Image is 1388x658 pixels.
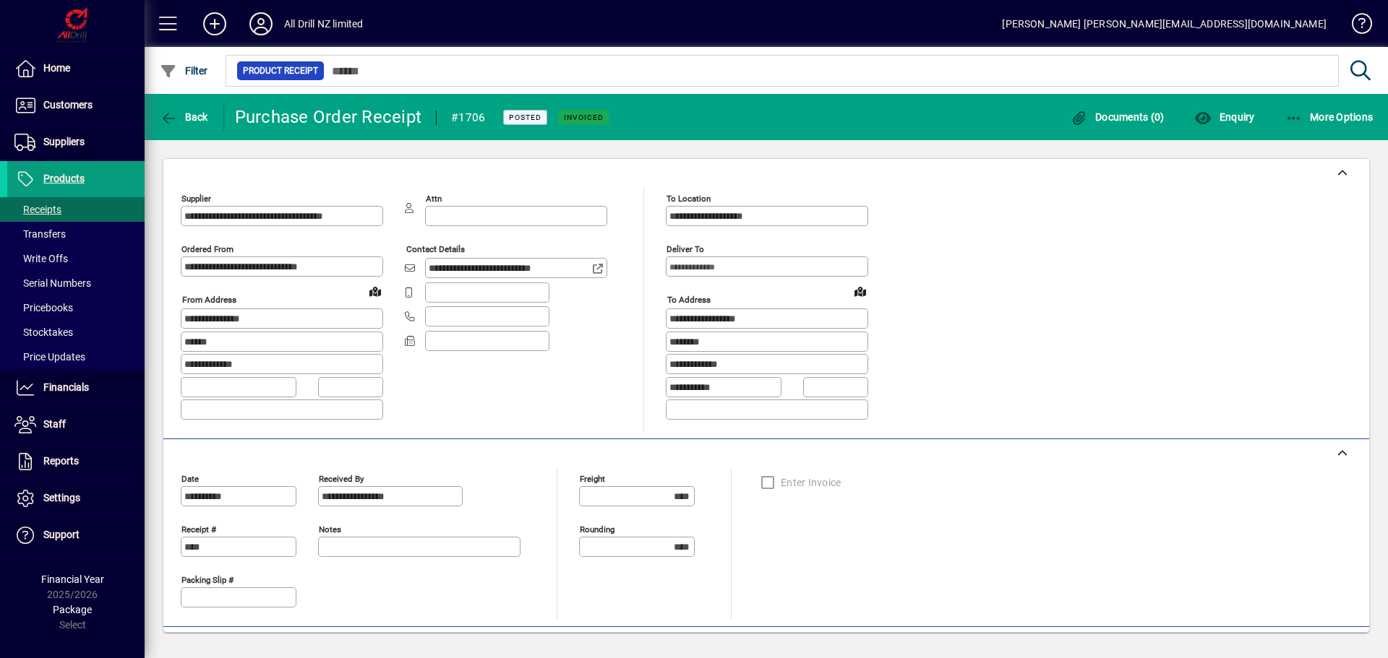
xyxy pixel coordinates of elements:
span: Reports [43,455,79,467]
span: Transfers [14,228,66,240]
span: Suppliers [43,136,85,147]
a: Pricebooks [7,295,145,320]
span: Price Updates [14,351,85,363]
a: Stocktakes [7,320,145,345]
a: Transfers [7,222,145,246]
mat-label: Receipt # [181,524,216,534]
span: Staff [43,418,66,430]
button: More Options [1282,104,1377,130]
span: Write Offs [14,253,68,264]
span: Customers [43,99,93,111]
button: Documents (0) [1067,104,1168,130]
a: Serial Numbers [7,271,145,295]
a: Suppliers [7,124,145,160]
mat-label: Attn [426,194,442,204]
button: Back [156,104,212,130]
div: #1706 [451,106,485,129]
a: Financials [7,370,145,406]
mat-label: Rounding [580,524,614,534]
mat-label: Received by [319,473,364,483]
mat-label: Freight [580,473,605,483]
mat-label: Deliver To [667,244,704,254]
mat-label: Date [181,473,199,483]
a: Support [7,517,145,553]
span: Home [43,62,70,74]
span: Pricebooks [14,302,73,313]
span: Serial Numbers [14,277,91,289]
span: Invoiced [564,113,604,122]
span: Products [43,173,85,184]
span: Stocktakes [14,326,73,338]
app-page-header-button: Back [145,104,224,130]
a: Price Updates [7,345,145,369]
a: Reports [7,443,145,480]
span: Support [43,529,80,540]
span: Financials [43,381,89,393]
div: All Drill NZ limited [284,12,364,35]
button: Profile [238,11,284,37]
mat-label: Ordered from [181,244,234,254]
span: Financial Year [41,573,104,585]
span: More Options [1285,111,1374,123]
a: Customers [7,87,145,124]
mat-label: To location [667,194,711,204]
div: Purchase Order Receipt [235,105,422,129]
span: Documents (0) [1071,111,1165,123]
mat-label: Packing Slip # [181,574,234,584]
span: Settings [43,492,80,503]
a: Receipts [7,197,145,222]
div: [PERSON_NAME] [PERSON_NAME][EMAIL_ADDRESS][DOMAIN_NAME] [1002,12,1327,35]
a: View on map [364,280,387,303]
a: Write Offs [7,246,145,271]
span: Package [53,604,92,615]
button: Add [192,11,238,37]
span: Enquiry [1194,111,1254,123]
a: Knowledge Base [1341,3,1370,50]
a: Staff [7,407,145,443]
mat-label: Notes [319,524,341,534]
a: Home [7,51,145,87]
button: Enquiry [1191,104,1258,130]
button: Filter [156,58,212,84]
span: Product Receipt [243,64,318,78]
a: View on map [849,280,872,303]
mat-label: Supplier [181,194,211,204]
span: Filter [160,65,208,77]
span: Back [160,111,208,123]
a: Settings [7,480,145,516]
span: Posted [509,113,541,122]
span: Receipts [14,204,61,215]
